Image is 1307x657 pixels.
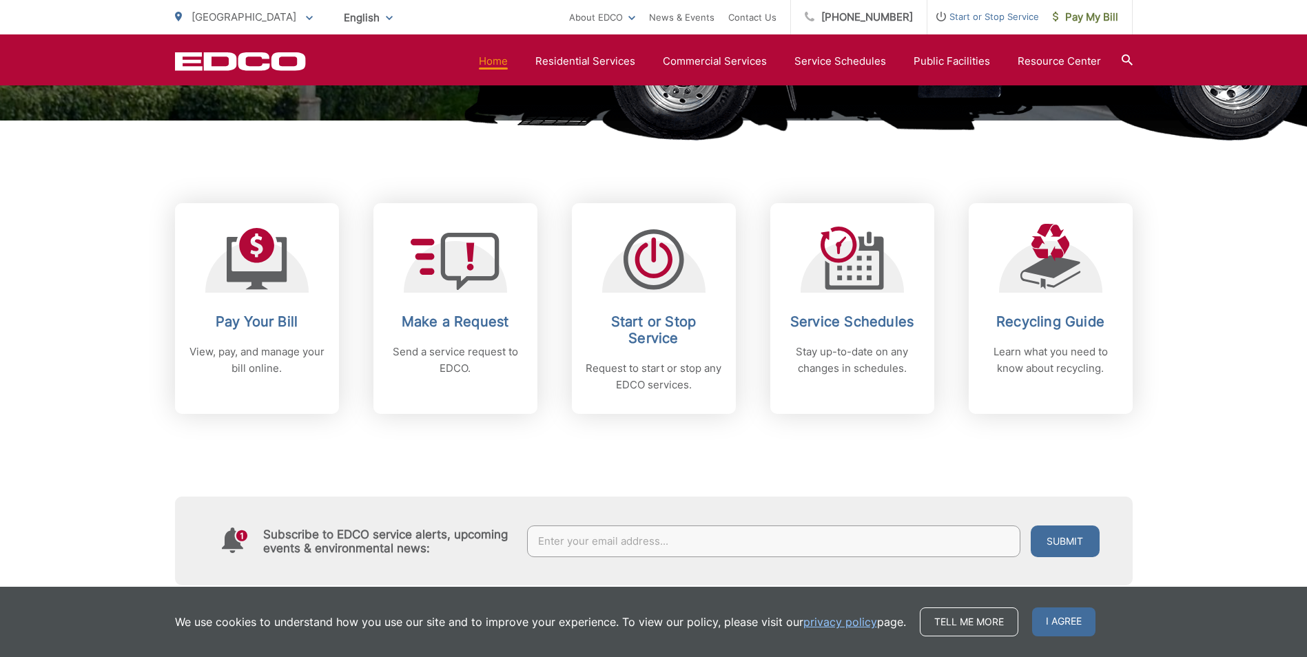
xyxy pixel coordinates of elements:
p: View, pay, and manage your bill online. [189,344,325,377]
a: About EDCO [569,9,635,25]
h2: Recycling Guide [982,313,1119,330]
a: Service Schedules Stay up-to-date on any changes in schedules. [770,203,934,414]
span: Pay My Bill [1053,9,1118,25]
a: Residential Services [535,53,635,70]
span: I agree [1032,607,1095,636]
h2: Service Schedules [784,313,920,330]
p: Stay up-to-date on any changes in schedules. [784,344,920,377]
p: Send a service request to EDCO. [387,344,524,377]
a: Service Schedules [794,53,886,70]
h2: Pay Your Bill [189,313,325,330]
a: Home [479,53,508,70]
input: Enter your email address... [527,525,1020,557]
a: Pay Your Bill View, pay, and manage your bill online. [175,203,339,414]
a: Recycling Guide Learn what you need to know about recycling. [969,203,1133,414]
span: [GEOGRAPHIC_DATA] [192,10,296,23]
a: Commercial Services [663,53,767,70]
h2: Make a Request [387,313,524,330]
button: Submit [1031,525,1100,557]
a: Resource Center [1018,53,1101,70]
h2: Start or Stop Service [586,313,722,346]
a: Make a Request Send a service request to EDCO. [373,203,537,414]
span: English [333,6,403,30]
a: EDCD logo. Return to the homepage. [175,52,306,71]
p: Request to start or stop any EDCO services. [586,360,722,393]
a: Public Facilities [914,53,990,70]
a: News & Events [649,9,714,25]
a: Tell me more [920,607,1018,636]
a: Contact Us [728,9,776,25]
a: privacy policy [803,614,877,630]
p: Learn what you need to know about recycling. [982,344,1119,377]
h4: Subscribe to EDCO service alerts, upcoming events & environmental news: [263,528,514,555]
p: We use cookies to understand how you use our site and to improve your experience. To view our pol... [175,614,906,630]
